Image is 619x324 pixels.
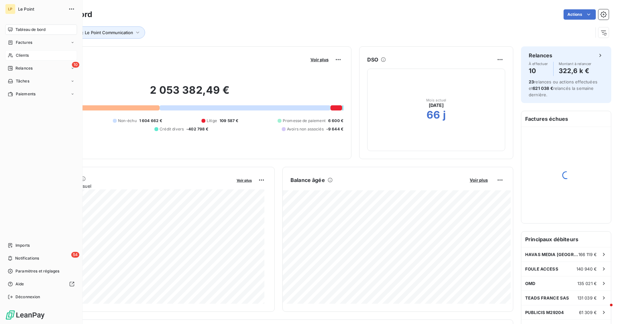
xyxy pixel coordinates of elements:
[426,98,447,102] span: Mois actuel
[235,177,254,183] button: Voir plus
[328,118,343,124] span: 6 600 €
[577,295,597,300] span: 131 039 €
[525,266,558,272] span: FOULE ACCESS
[36,84,343,103] h2: 2 053 382,49 €
[15,243,30,248] span: Imports
[521,111,611,127] h6: Factures échues
[521,232,611,247] h6: Principaux débiteurs
[72,62,79,68] span: 10
[36,183,232,189] span: Chiffre d'affaires mensuel
[525,295,569,300] span: TEADS FRANCE SAS
[237,178,252,183] span: Voir plus
[15,294,40,300] span: Déconnexion
[529,52,552,59] h6: Relances
[529,79,534,84] span: 23
[139,118,162,124] span: 1 604 662 €
[559,62,592,66] span: Montant à relancer
[15,65,33,71] span: Relances
[283,118,326,124] span: Promesse de paiement
[577,281,597,286] span: 135 021 €
[579,310,597,315] span: 61 309 €
[5,310,45,320] img: Logo LeanPay
[220,118,238,124] span: 109 587 €
[525,310,564,315] span: PUBLICIS M29204
[309,57,330,62] button: Voir plus
[429,102,444,109] span: [DATE]
[118,118,137,124] span: Non-échu
[468,177,490,183] button: Voir plus
[160,126,184,132] span: Crédit divers
[533,86,553,91] span: 621 038 €
[15,268,59,274] span: Paramètres et réglages
[326,126,343,132] span: -9 644 €
[529,79,597,97] span: relances ou actions effectuées et relancés la semaine dernière.
[427,109,440,121] h2: 66
[5,279,77,289] a: Aide
[16,40,32,45] span: Factures
[18,6,64,12] span: Le Point
[597,302,613,318] iframe: Intercom live chat
[71,252,79,258] span: 54
[470,177,488,183] span: Voir plus
[5,4,15,14] div: LP
[287,126,324,132] span: Avoirs non associés
[15,281,24,287] span: Aide
[559,66,592,76] h4: 322,6 k €
[16,91,35,97] span: Paiements
[15,255,39,261] span: Notifications
[529,62,548,66] span: À effectuer
[186,126,209,132] span: -402 798 €
[16,78,29,84] span: Tâches
[525,252,578,257] span: HAVAS MEDIA [GEOGRAPHIC_DATA]
[15,27,45,33] span: Tableau de bord
[60,26,145,39] button: Entité : Le Point Communication
[16,52,29,58] span: Clients
[207,118,217,124] span: Litige
[443,109,446,121] h2: j
[529,66,548,76] h4: 10
[70,30,133,35] span: Entité : Le Point Communication
[578,252,597,257] span: 166 119 €
[564,9,596,20] button: Actions
[525,281,535,286] span: OMD
[310,57,329,62] span: Voir plus
[290,176,325,184] h6: Balance âgée
[576,266,597,272] span: 140 940 €
[367,56,378,63] h6: DSO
